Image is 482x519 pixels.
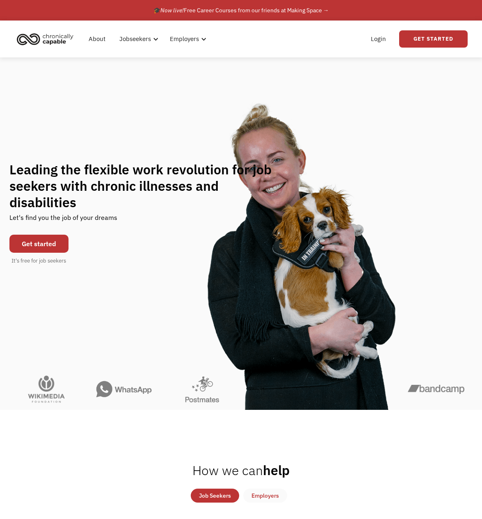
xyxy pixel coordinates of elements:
div: It's free for job seekers [11,257,66,265]
div: Employers [170,34,199,44]
a: home [14,30,80,48]
div: 🎓 Free Career Courses from our friends at Making Space → [153,5,329,15]
a: Get Started [399,30,468,48]
a: Login [366,26,391,52]
em: Now live! [160,7,184,14]
a: Get started [9,235,69,253]
span: How we can [192,462,263,479]
div: Employers [165,26,209,52]
div: Jobseekers [119,34,151,44]
div: Job Seekers [199,491,231,501]
div: Jobseekers [114,26,161,52]
div: Let's find you the job of your dreams [9,210,117,231]
a: About [84,26,110,52]
img: Chronically Capable logo [14,30,76,48]
div: Employers [251,491,279,501]
h2: help [192,462,290,478]
h1: Leading the flexible work revolution for job seekers with chronic illnesses and disabilities [9,161,288,210]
